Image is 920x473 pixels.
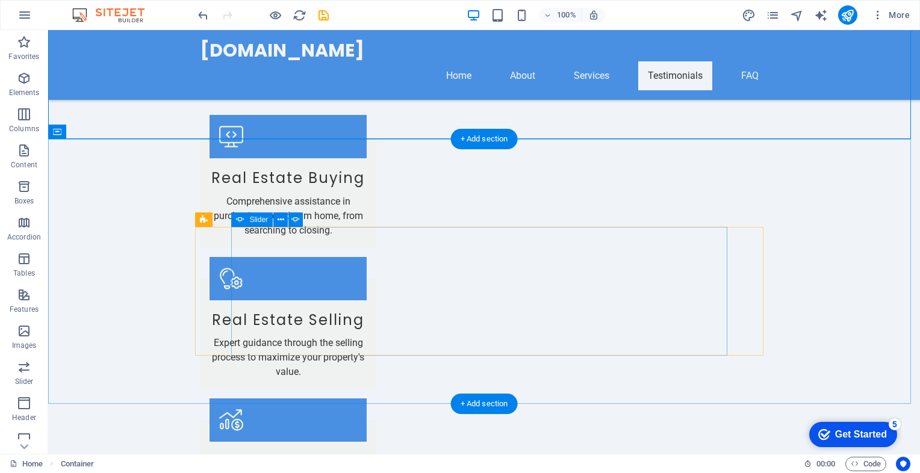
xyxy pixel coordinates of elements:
[7,232,41,242] p: Accordion
[196,8,210,22] button: undo
[814,8,828,22] button: text_generator
[742,8,756,22] button: design
[12,413,36,422] p: Header
[36,13,87,24] div: Get Started
[790,8,804,22] button: navigator
[12,341,37,350] p: Images
[14,196,34,206] p: Boxes
[841,8,854,22] i: Publish
[845,457,886,471] button: Code
[742,8,756,22] i: Design (Ctrl+Alt+Y)
[539,8,582,22] button: 100%
[838,5,857,25] button: publish
[766,8,780,22] i: Pages (Ctrl+Alt+S)
[293,8,306,22] i: Reload page
[451,129,518,149] div: + Add section
[61,457,95,471] nav: breadcrumb
[872,9,910,21] span: More
[11,160,37,170] p: Content
[196,8,210,22] i: Undo: Change text (Ctrl+Z)
[13,268,35,278] p: Tables
[8,52,39,61] p: Favorites
[10,457,43,471] a: Click to cancel selection. Double-click to open Pages
[451,394,518,414] div: + Add section
[825,459,827,468] span: :
[557,8,576,22] h6: 100%
[896,457,910,471] button: Usercentrics
[69,8,160,22] img: Editor Logo
[816,457,835,471] span: 00 00
[588,10,599,20] i: On resize automatically adjust zoom level to fit chosen device.
[249,216,268,223] span: Slider
[867,5,915,25] button: More
[814,8,828,22] i: AI Writer
[316,8,331,22] button: save
[10,305,39,314] p: Features
[15,377,34,386] p: Slider
[804,457,836,471] h6: Session time
[790,8,804,22] i: Navigator
[9,88,40,97] p: Elements
[10,6,98,31] div: Get Started 5 items remaining, 0% complete
[268,8,282,22] button: Click here to leave preview mode and continue editing
[89,2,101,14] div: 5
[9,124,39,134] p: Columns
[317,8,331,22] i: Save (Ctrl+S)
[61,457,95,471] span: Click to select. Double-click to edit
[766,8,780,22] button: pages
[292,8,306,22] button: reload
[851,457,881,471] span: Code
